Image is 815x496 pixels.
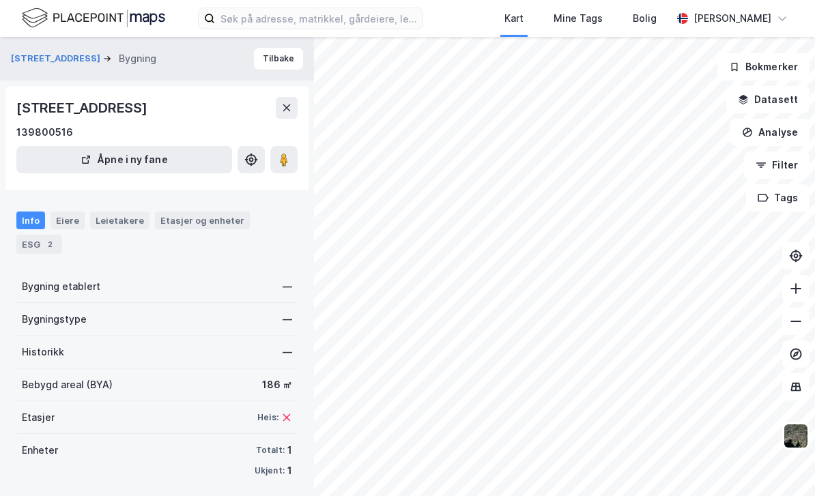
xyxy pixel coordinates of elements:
[16,124,73,141] div: 139800516
[22,442,58,458] div: Enheter
[22,344,64,360] div: Historikk
[746,184,810,211] button: Tags
[11,52,103,65] button: [STREET_ADDRESS]
[726,86,810,113] button: Datasett
[16,235,62,254] div: ESG
[43,237,57,251] div: 2
[283,278,292,295] div: —
[262,377,292,393] div: 186 ㎡
[51,211,85,229] div: Eiere
[694,10,771,27] div: [PERSON_NAME]
[255,465,285,476] div: Ukjent:
[283,311,292,327] div: —
[633,10,657,27] div: Bolig
[783,423,809,449] img: 9k=
[504,10,524,27] div: Kart
[22,278,100,295] div: Bygning etablert
[22,409,55,426] div: Etasjer
[744,151,810,179] button: Filter
[554,10,603,27] div: Mine Tags
[22,6,165,30] img: logo.f888ab2527a4732fd821a326f86c7f29.svg
[717,53,810,81] button: Bokmerker
[16,211,45,229] div: Info
[16,97,150,119] div: [STREET_ADDRESS]
[257,412,278,423] div: Heis:
[90,211,149,229] div: Leietakere
[22,377,113,393] div: Bebygd areal (BYA)
[287,463,292,479] div: 1
[160,214,244,227] div: Etasjer og enheter
[747,431,815,496] iframe: Chat Widget
[22,311,87,327] div: Bygningstype
[16,146,232,173] button: Åpne i ny fane
[256,445,285,456] div: Totalt:
[283,344,292,360] div: —
[119,50,156,67] div: Bygning
[254,48,303,70] button: Tilbake
[730,119,810,146] button: Analyse
[215,8,423,29] input: Søk på adresse, matrikkel, gårdeiere, leietakere eller personer
[747,431,815,496] div: Kontrollprogram for chat
[287,442,292,458] div: 1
